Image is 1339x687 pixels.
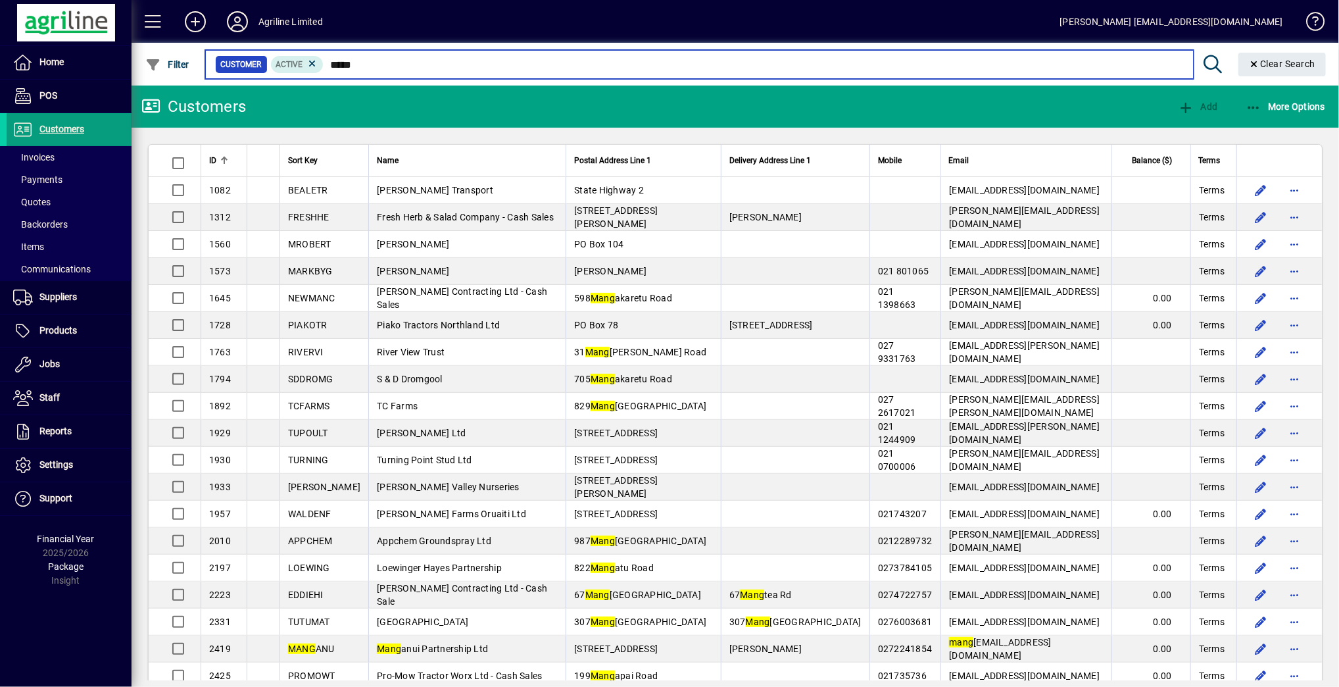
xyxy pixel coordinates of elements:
[949,448,1100,472] span: [PERSON_NAME][EMAIL_ADDRESS][DOMAIN_NAME]
[39,459,73,470] span: Settings
[1199,211,1225,224] span: Terms
[48,561,84,572] span: Package
[1199,507,1225,521] span: Terms
[377,455,472,465] span: Turning Point Stud Ltd
[878,448,916,472] span: 021 0700006
[276,60,303,69] span: Active
[591,401,615,411] em: Mang
[209,671,231,681] span: 2425
[288,563,330,573] span: LOEWING
[209,563,231,573] span: 2197
[1284,395,1305,417] button: More options
[13,264,91,274] span: Communications
[288,347,324,357] span: RIVERVI
[1284,288,1305,309] button: More options
[1284,611,1305,632] button: More options
[729,617,862,627] span: 307 [GEOGRAPHIC_DATA]
[574,563,654,573] span: 822 atu Road
[1238,53,1327,76] button: Clear
[377,286,547,310] span: [PERSON_NAME] Contracting Ltd - Cash Sales
[574,536,706,546] span: 987 [GEOGRAPHIC_DATA]
[7,482,132,515] a: Support
[1111,555,1190,582] td: 0.00
[39,57,64,67] span: Home
[574,239,624,249] span: PO Box 104
[574,205,658,229] span: [STREET_ADDRESS][PERSON_NAME]
[174,10,216,34] button: Add
[1250,611,1271,632] button: Edit
[145,59,189,70] span: Filter
[1250,584,1271,605] button: Edit
[288,153,318,168] span: Sort Key
[574,320,618,330] span: PO Box 78
[574,590,701,600] span: 67 [GEOGRAPHIC_DATA]
[1284,665,1305,686] button: More options
[949,394,1100,418] span: [PERSON_NAME][EMAIL_ADDRESS][PERSON_NAME][DOMAIN_NAME]
[39,426,72,436] span: Reports
[39,124,84,134] span: Customers
[7,191,132,213] a: Quotes
[7,449,132,482] a: Settings
[1250,288,1271,309] button: Edit
[377,401,418,411] span: TC Farms
[1120,153,1184,168] div: Balance ($)
[1296,3,1323,45] a: Knowledge Base
[1111,609,1190,636] td: 0.00
[574,428,658,438] span: [STREET_ADDRESS]
[377,536,491,546] span: Appchem Groundspray Ltd
[209,617,231,627] span: 2331
[288,644,335,654] span: ANU
[288,455,329,465] span: TURNING
[1199,292,1225,305] span: Terms
[1199,265,1225,278] span: Terms
[585,347,610,357] em: Mang
[729,590,792,600] span: 67 tea Rd
[729,644,802,654] span: [PERSON_NAME]
[878,153,933,168] div: Mobile
[13,152,55,163] span: Invoices
[1250,234,1271,255] button: Edit
[591,536,615,546] em: Mang
[377,239,449,249] span: [PERSON_NAME]
[1284,476,1305,497] button: More options
[13,242,44,252] span: Items
[209,455,231,465] span: 1930
[288,671,335,681] span: PROMOWT
[1111,501,1190,528] td: 0.00
[1250,369,1271,390] button: Edit
[1199,153,1221,168] span: Terms
[740,590,764,600] em: Mang
[7,415,132,448] a: Reports
[221,58,262,71] span: Customer
[746,617,770,627] em: Mang
[39,359,60,369] span: Jobs
[949,153,1104,168] div: Email
[288,320,328,330] span: PIAKOTR
[591,617,615,627] em: Mang
[1199,588,1225,601] span: Terms
[949,671,1100,681] span: [EMAIL_ADDRESS][DOMAIN_NAME]
[949,374,1100,384] span: [EMAIL_ADDRESS][DOMAIN_NAME]
[1250,207,1271,228] button: Edit
[209,239,231,249] span: 1560
[1199,426,1225,440] span: Terms
[216,10,258,34] button: Profile
[1250,449,1271,471] button: Edit
[1199,453,1225,467] span: Terms
[878,644,933,654] span: 0272241854
[288,428,328,438] span: TUPOULT
[288,536,333,546] span: APPCHEM
[39,493,72,503] span: Support
[1250,503,1271,524] button: Edit
[949,482,1100,492] span: [EMAIL_ADDRESS][DOMAIN_NAME]
[7,80,132,113] a: POS
[1199,669,1225,682] span: Terms
[1284,342,1305,363] button: More options
[878,536,933,546] span: 0212289732
[591,671,615,681] em: Mang
[377,320,500,330] span: Piako Tractors Northland Ltd
[591,563,615,573] em: Mang
[878,153,902,168] span: Mobile
[949,239,1100,249] span: [EMAIL_ADDRESS][DOMAIN_NAME]
[37,534,95,544] span: Financial Year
